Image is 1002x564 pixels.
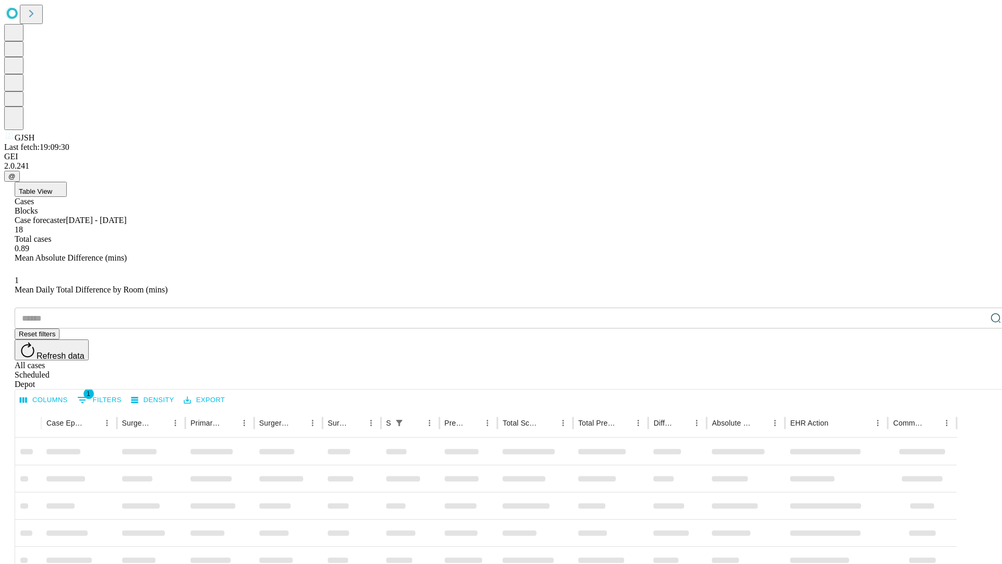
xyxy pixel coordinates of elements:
div: Total Predicted Duration [578,419,616,427]
span: 1 [15,276,19,285]
span: Reset filters [19,330,55,338]
button: Export [181,392,228,408]
button: Density [128,392,177,408]
button: Sort [466,416,480,430]
div: EHR Action [790,419,828,427]
div: Case Epic Id [46,419,84,427]
button: Select columns [17,392,70,408]
div: GEI [4,152,998,161]
div: 2.0.241 [4,161,998,171]
button: Show filters [392,416,407,430]
div: Scheduled In Room Duration [386,419,391,427]
div: Surgery Date [328,419,348,427]
button: Menu [768,416,782,430]
span: 18 [15,225,23,234]
button: Sort [925,416,939,430]
div: Total Scheduled Duration [503,419,540,427]
button: Sort [541,416,556,430]
button: Menu [237,416,252,430]
button: Sort [222,416,237,430]
div: Surgeon Name [122,419,152,427]
button: Sort [349,416,364,430]
button: Menu [100,416,114,430]
span: GJSH [15,133,34,142]
div: Surgery Name [259,419,290,427]
button: Menu [168,416,183,430]
button: Menu [422,416,437,430]
button: Menu [480,416,495,430]
span: Mean Absolute Difference (mins) [15,253,127,262]
button: @ [4,171,20,182]
span: Refresh data [37,351,85,360]
button: Menu [631,416,646,430]
button: Menu [364,416,378,430]
span: Last fetch: 19:09:30 [4,143,69,151]
button: Sort [408,416,422,430]
div: Comments [893,419,923,427]
span: 0.89 [15,244,29,253]
span: Table View [19,187,52,195]
span: Total cases [15,234,51,243]
button: Menu [870,416,885,430]
button: Sort [291,416,305,430]
button: Sort [616,416,631,430]
button: Menu [305,416,320,430]
button: Sort [85,416,100,430]
div: Predicted In Room Duration [445,419,465,427]
button: Menu [939,416,954,430]
button: Sort [829,416,844,430]
div: 1 active filter [392,416,407,430]
button: Table View [15,182,67,197]
span: Mean Daily Total Difference by Room (mins) [15,285,168,294]
span: Case forecaster [15,216,66,225]
button: Reset filters [15,328,59,339]
button: Sort [675,416,689,430]
button: Sort [753,416,768,430]
button: Menu [689,416,704,430]
span: 1 [83,389,94,399]
button: Menu [556,416,570,430]
button: Sort [153,416,168,430]
div: Primary Service [190,419,221,427]
div: Absolute Difference [712,419,752,427]
span: @ [8,172,16,180]
button: Show filters [75,392,124,408]
div: Difference [653,419,674,427]
span: [DATE] - [DATE] [66,216,126,225]
button: Refresh data [15,339,89,360]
